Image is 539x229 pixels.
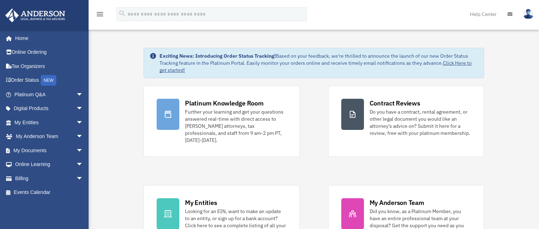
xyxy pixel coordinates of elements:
a: Online Learningarrow_drop_down [5,158,94,172]
a: Contract Reviews Do you have a contract, rental agreement, or other legal document you would like... [328,86,484,157]
a: Home [5,31,90,45]
span: arrow_drop_down [76,115,90,130]
a: My Anderson Teamarrow_drop_down [5,130,94,144]
span: arrow_drop_down [76,102,90,116]
div: My Anderson Team [370,198,424,207]
a: menu [96,12,104,18]
span: arrow_drop_down [76,158,90,172]
img: User Pic [523,9,534,19]
a: Platinum Q&Aarrow_drop_down [5,87,94,102]
a: Online Ordering [5,45,94,59]
a: Platinum Knowledge Room Further your learning and get your questions answered real-time with dire... [144,86,299,157]
div: Further your learning and get your questions answered real-time with direct access to [PERSON_NAM... [185,108,286,144]
div: Based on your feedback, we're thrilled to announce the launch of our new Order Status Tracking fe... [159,52,478,74]
a: Tax Organizers [5,59,94,73]
div: Do you have a contract, rental agreement, or other legal document you would like an attorney's ad... [370,108,471,137]
div: Platinum Knowledge Room [185,99,264,108]
a: Digital Productsarrow_drop_down [5,102,94,116]
div: NEW [41,75,56,86]
div: Contract Reviews [370,99,420,108]
div: My Entities [185,198,217,207]
span: arrow_drop_down [76,87,90,102]
a: Click Here to get started! [159,60,472,73]
a: My Entitiesarrow_drop_down [5,115,94,130]
a: Order StatusNEW [5,73,94,88]
i: search [118,10,126,17]
span: arrow_drop_down [76,171,90,186]
a: Events Calendar [5,185,94,200]
a: My Documentsarrow_drop_down [5,143,94,158]
span: arrow_drop_down [76,130,90,144]
img: Anderson Advisors Platinum Portal [3,8,67,22]
strong: Exciting News: Introducing Order Status Tracking! [159,53,276,59]
span: arrow_drop_down [76,143,90,158]
i: menu [96,10,104,18]
a: Billingarrow_drop_down [5,171,94,185]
